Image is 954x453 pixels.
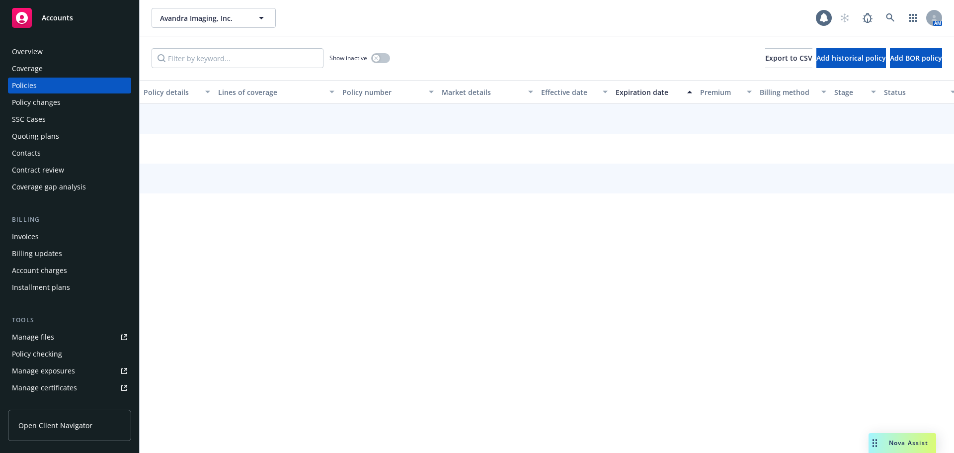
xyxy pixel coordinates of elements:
[8,397,131,413] a: Manage claims
[338,80,438,104] button: Policy number
[834,87,865,97] div: Stage
[8,329,131,345] a: Manage files
[612,80,696,104] button: Expiration date
[12,329,54,345] div: Manage files
[12,363,75,379] div: Manage exposures
[835,8,855,28] a: Start snowing
[765,53,812,63] span: Export to CSV
[218,87,323,97] div: Lines of coverage
[889,439,928,447] span: Nova Assist
[12,78,37,93] div: Policies
[8,162,131,178] a: Contract review
[8,279,131,295] a: Installment plans
[442,87,522,97] div: Market details
[12,229,39,245] div: Invoices
[12,162,64,178] div: Contract review
[616,87,681,97] div: Expiration date
[816,48,886,68] button: Add historical policy
[12,94,61,110] div: Policy changes
[8,145,131,161] a: Contacts
[12,263,67,278] div: Account charges
[816,53,886,63] span: Add historical policy
[12,111,46,127] div: SSC Cases
[18,420,92,431] span: Open Client Navigator
[152,8,276,28] button: Avandra Imaging, Inc.
[858,8,877,28] a: Report a Bug
[12,179,86,195] div: Coverage gap analysis
[12,279,70,295] div: Installment plans
[8,380,131,396] a: Manage certificates
[12,246,62,262] div: Billing updates
[12,61,43,77] div: Coverage
[140,80,214,104] button: Policy details
[12,380,77,396] div: Manage certificates
[438,80,537,104] button: Market details
[8,78,131,93] a: Policies
[12,145,41,161] div: Contacts
[8,128,131,144] a: Quoting plans
[696,80,756,104] button: Premium
[8,363,131,379] a: Manage exposures
[12,346,62,362] div: Policy checking
[869,433,881,453] div: Drag to move
[12,128,59,144] div: Quoting plans
[890,53,942,63] span: Add BOR policy
[765,48,812,68] button: Export to CSV
[756,80,830,104] button: Billing method
[869,433,936,453] button: Nova Assist
[884,87,945,97] div: Status
[8,246,131,262] a: Billing updates
[760,87,815,97] div: Billing method
[903,8,923,28] a: Switch app
[8,346,131,362] a: Policy checking
[8,61,131,77] a: Coverage
[890,48,942,68] button: Add BOR policy
[537,80,612,104] button: Effective date
[8,263,131,278] a: Account charges
[8,94,131,110] a: Policy changes
[700,87,741,97] div: Premium
[42,14,73,22] span: Accounts
[12,397,62,413] div: Manage claims
[8,315,131,325] div: Tools
[329,54,367,62] span: Show inactive
[12,44,43,60] div: Overview
[830,80,880,104] button: Stage
[214,80,338,104] button: Lines of coverage
[8,215,131,225] div: Billing
[541,87,597,97] div: Effective date
[144,87,199,97] div: Policy details
[880,8,900,28] a: Search
[8,111,131,127] a: SSC Cases
[8,44,131,60] a: Overview
[160,13,246,23] span: Avandra Imaging, Inc.
[8,4,131,32] a: Accounts
[8,179,131,195] a: Coverage gap analysis
[342,87,423,97] div: Policy number
[8,229,131,245] a: Invoices
[152,48,323,68] input: Filter by keyword...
